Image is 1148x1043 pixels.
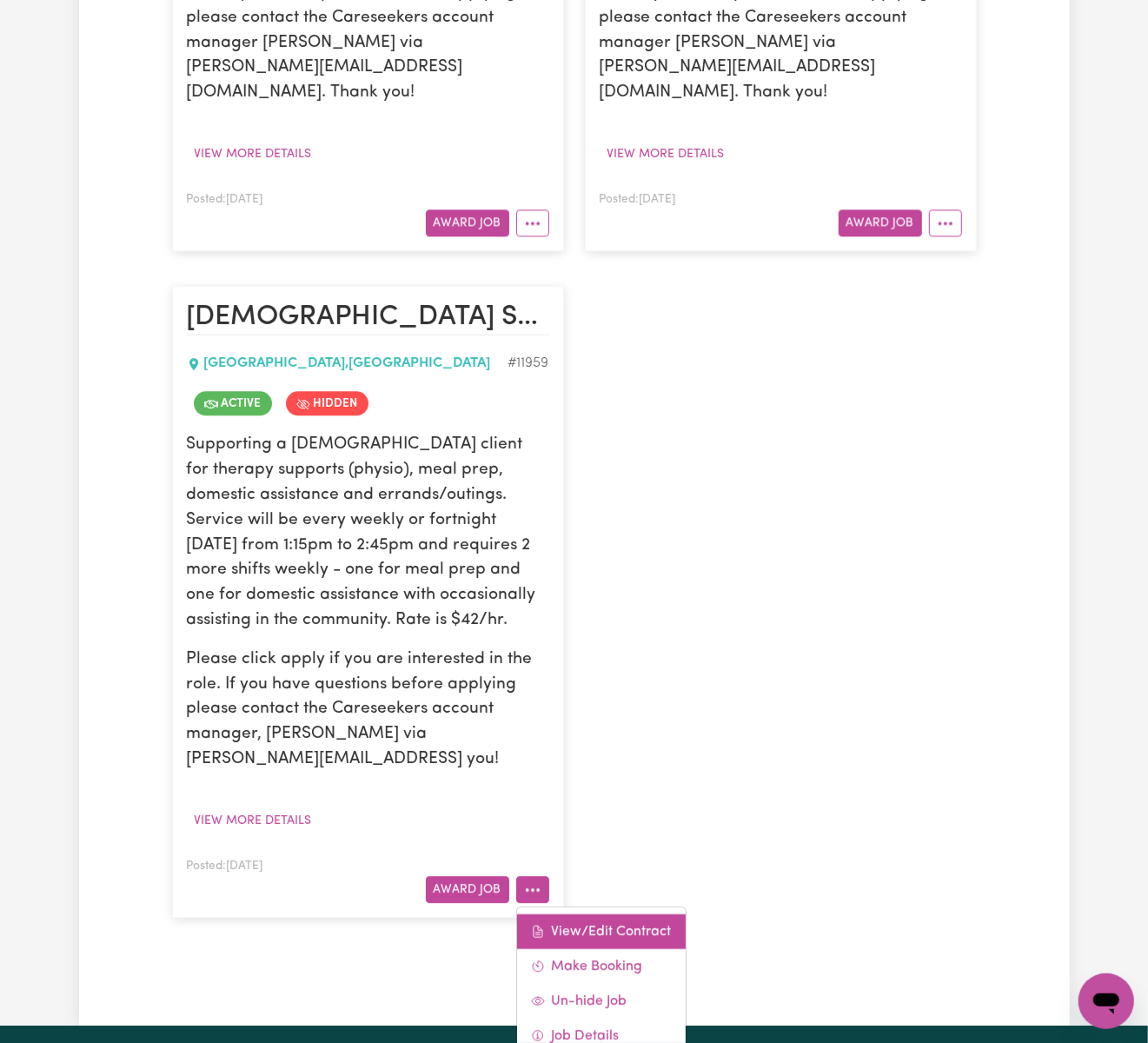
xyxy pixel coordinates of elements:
button: More options [929,209,962,236]
iframe: Button to launch messaging window [1078,973,1134,1029]
a: Un-hide Job [517,983,686,1018]
button: Award Job [426,209,509,236]
button: View more details [600,141,733,168]
div: [GEOGRAPHIC_DATA] , [GEOGRAPHIC_DATA] [187,353,508,374]
button: View more details [187,141,320,168]
span: Job is hidden [286,391,368,415]
button: Award Job [839,209,922,236]
h2: Female Support Worker Needed in MACQUARIE PARK, NSW [187,301,549,335]
a: View/Edit Contract [517,913,686,948]
a: Make Booking [517,948,686,983]
div: Job ID #11959 [508,353,549,374]
button: Award Job [426,876,509,903]
button: View more details [187,807,320,834]
button: More options [516,209,549,236]
button: More options [516,876,549,903]
span: Job is active [194,391,272,415]
span: Posted: [DATE] [600,194,676,205]
p: Supporting a [DEMOGRAPHIC_DATA] client for therapy supports (physio), meal prep, domestic assista... [187,433,549,633]
span: Posted: [DATE] [187,860,263,872]
p: Please click apply if you are interested in the role. If you have questions before applying pleas... [187,648,549,773]
span: Posted: [DATE] [187,194,263,205]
